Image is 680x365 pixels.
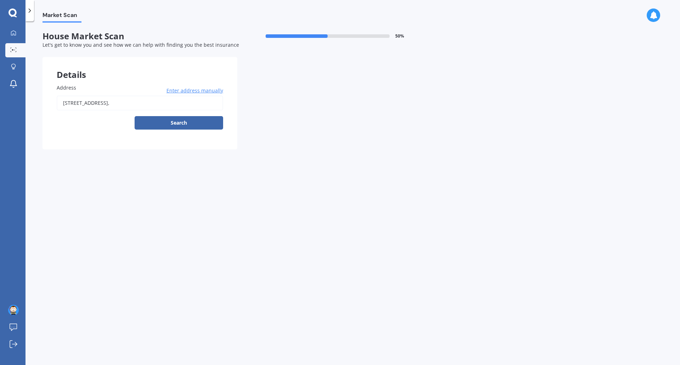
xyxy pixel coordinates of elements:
[42,31,237,41] span: House Market Scan
[135,116,223,130] button: Search
[57,96,223,110] input: Enter address
[8,305,19,315] img: ACg8ocK-OTfB6ucrcDFZA7GAWQaCSfIpPLDbecu-9f2D0JG_NvlJJY2J=s96-c
[57,84,76,91] span: Address
[395,34,404,39] span: 50 %
[42,41,239,48] span: Let's get to know you and see how we can help with finding you the best insurance
[42,57,237,78] div: Details
[42,12,81,21] span: Market Scan
[166,87,223,94] span: Enter address manually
